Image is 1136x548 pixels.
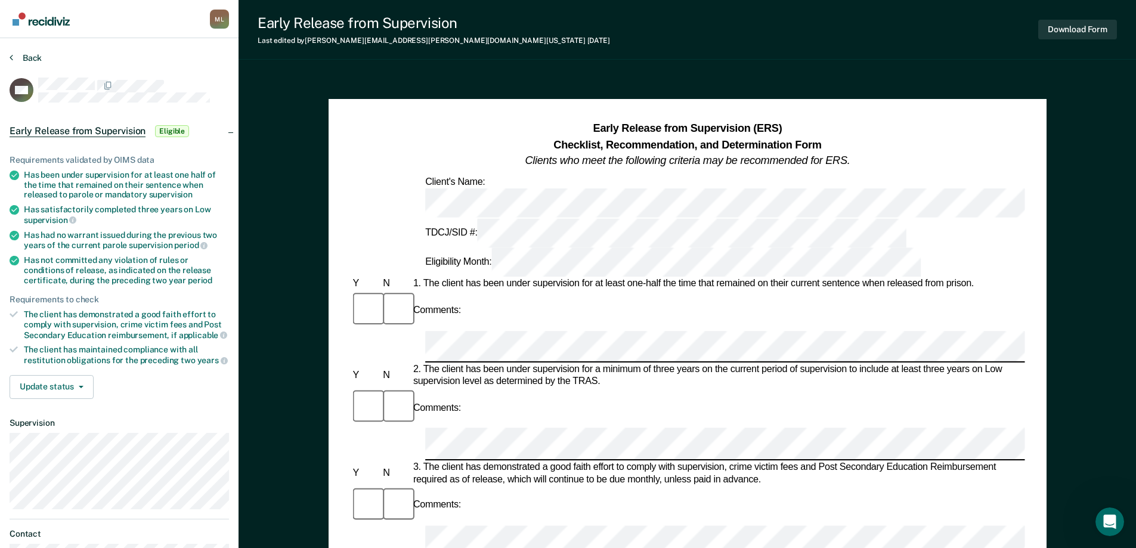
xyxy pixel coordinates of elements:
[188,275,212,285] span: period
[410,500,463,512] div: Comments:
[24,170,229,200] div: Has been under supervision for at least one half of the time that remained on their sentence when...
[380,370,411,382] div: N
[13,13,70,26] img: Recidiviz
[380,278,411,290] div: N
[149,190,193,199] span: supervision
[24,205,229,225] div: Has satisfactorily completed three years on Low
[24,215,76,225] span: supervision
[10,295,229,305] div: Requirements to check
[1095,507,1124,536] iframe: Intercom live chat
[179,330,227,340] span: applicable
[587,36,610,45] span: [DATE]
[10,155,229,165] div: Requirements validated by OIMS data
[174,240,208,250] span: period
[24,230,229,250] div: Has had no warrant issued during the previous two years of the current parole supervision
[10,52,42,63] button: Back
[10,529,229,539] dt: Contact
[350,278,380,290] div: Y
[197,355,228,365] span: years
[423,248,923,277] div: Eligibility Month:
[10,125,146,137] span: Early Release from Supervision
[525,154,850,166] em: Clients who meet the following criteria may be recommended for ERS.
[410,462,1024,486] div: 3. The client has demonstrated a good faith effort to comply with supervision, crime victim fees ...
[155,125,189,137] span: Eligible
[24,309,229,340] div: The client has demonstrated a good faith effort to comply with supervision, crime victim fees and...
[258,36,610,45] div: Last edited by [PERSON_NAME][EMAIL_ADDRESS][PERSON_NAME][DOMAIN_NAME][US_STATE]
[10,418,229,428] dt: Supervision
[24,255,229,285] div: Has not committed any violation of rules or conditions of release, as indicated on the release ce...
[553,138,821,150] strong: Checklist, Recommendation, and Determination Form
[593,122,782,134] strong: Early Release from Supervision (ERS)
[258,14,610,32] div: Early Release from Supervision
[380,467,411,479] div: N
[410,364,1024,388] div: 2. The client has been under supervision for a minimum of three years on the current period of su...
[410,305,463,317] div: Comments:
[410,402,463,414] div: Comments:
[410,278,1024,290] div: 1. The client has been under supervision for at least one-half the time that remained on their cu...
[1038,20,1117,39] button: Download Form
[350,370,380,382] div: Y
[423,218,908,247] div: TDCJ/SID #:
[350,467,380,479] div: Y
[210,10,229,29] div: M L
[210,10,229,29] button: Profile dropdown button
[10,375,94,399] button: Update status
[24,345,229,365] div: The client has maintained compliance with all restitution obligations for the preceding two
